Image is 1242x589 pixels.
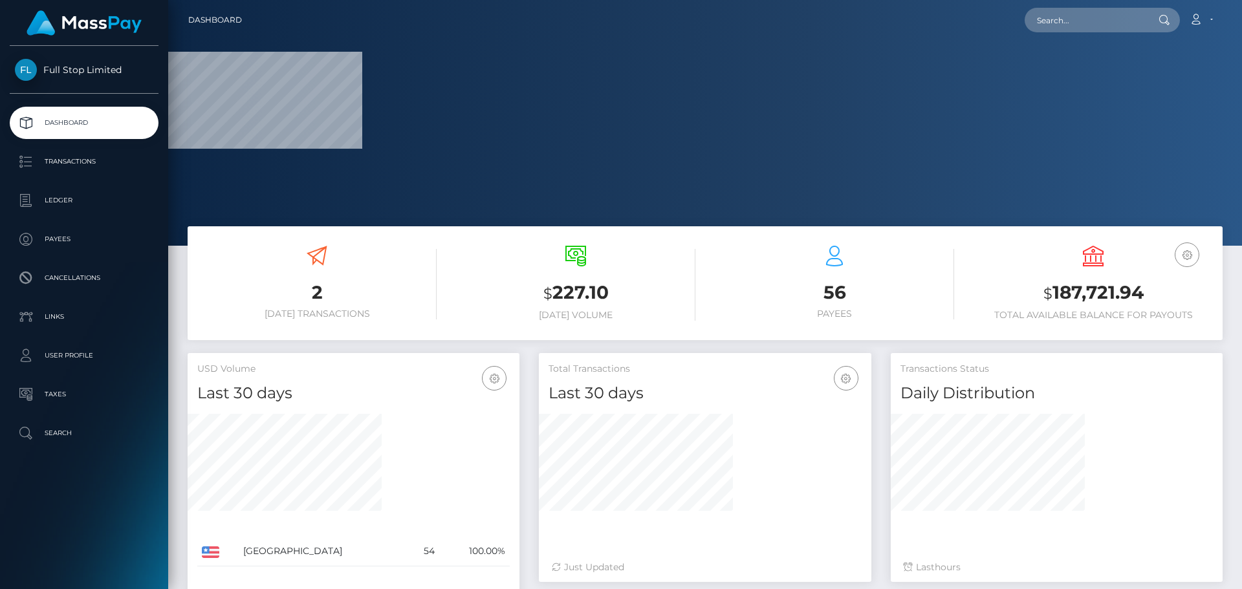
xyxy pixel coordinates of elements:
a: Transactions [10,145,158,178]
td: [GEOGRAPHIC_DATA] [239,537,408,566]
p: User Profile [15,346,153,365]
img: MassPay Logo [27,10,142,36]
h3: 227.10 [456,280,695,306]
h6: [DATE] Transactions [197,308,437,319]
small: $ [1043,284,1052,303]
td: 100.00% [439,537,510,566]
h5: USD Volume [197,363,510,376]
p: Links [15,307,153,327]
h3: 56 [715,280,954,305]
h4: Daily Distribution [900,382,1213,405]
div: Last hours [904,561,1210,574]
p: Ledger [15,191,153,210]
h4: Last 30 days [549,382,861,405]
div: Just Updated [552,561,858,574]
h6: Total Available Balance for Payouts [974,310,1213,321]
small: $ [543,284,552,303]
a: Taxes [10,378,158,411]
p: Search [15,423,153,443]
a: User Profile [10,339,158,372]
p: Taxes [15,385,153,404]
p: Transactions [15,152,153,171]
a: Ledger [10,184,158,217]
img: US.png [202,546,219,558]
input: Search... [1025,8,1146,32]
td: 54 [408,537,439,566]
a: Search [10,417,158,449]
a: Cancellations [10,262,158,294]
a: Dashboard [188,6,242,34]
p: Dashboard [15,113,153,133]
h3: 2 [197,280,437,305]
h4: Last 30 days [197,382,510,405]
p: Cancellations [15,268,153,288]
h5: Total Transactions [549,363,861,376]
a: Payees [10,223,158,255]
a: Links [10,301,158,333]
h3: 187,721.94 [974,280,1213,306]
span: Full Stop Limited [10,64,158,76]
p: Payees [15,230,153,249]
img: Full Stop Limited [15,59,37,81]
h5: Transactions Status [900,363,1213,376]
a: Dashboard [10,107,158,139]
h6: [DATE] Volume [456,310,695,321]
h6: Payees [715,308,954,319]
